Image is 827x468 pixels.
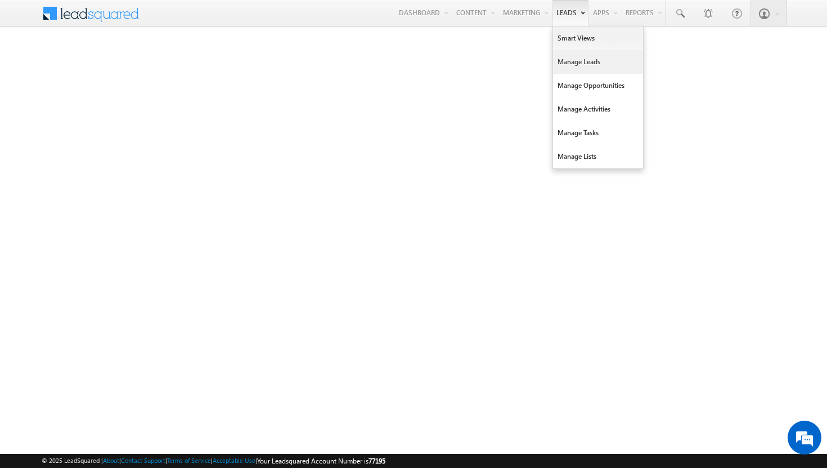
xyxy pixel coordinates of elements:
[213,457,255,464] a: Acceptable Use
[257,457,385,465] span: Your Leadsquared Account Number is
[553,26,643,50] a: Smart Views
[553,74,643,97] a: Manage Opportunities
[185,6,212,33] div: Minimize live chat window
[42,456,385,466] span: © 2025 LeadSquared | | | | |
[167,457,211,464] a: Terms of Service
[19,59,47,74] img: d_60004797649_company_0_60004797649
[59,59,189,74] div: Chat with us now
[553,50,643,74] a: Manage Leads
[368,457,385,465] span: 77195
[121,457,165,464] a: Contact Support
[553,121,643,145] a: Manage Tasks
[15,104,205,337] textarea: Type your message and hit 'Enter'
[153,347,204,362] em: Start Chat
[553,97,643,121] a: Manage Activities
[553,145,643,168] a: Manage Lists
[103,457,119,464] a: About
